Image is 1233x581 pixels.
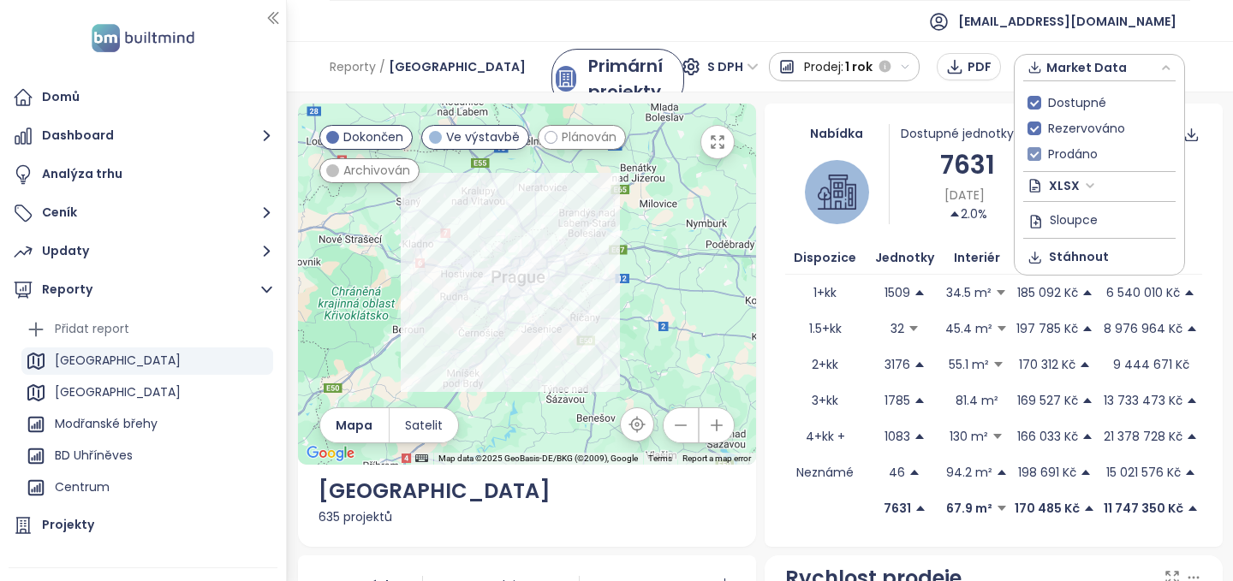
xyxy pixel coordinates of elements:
th: Interiér [944,241,1010,275]
div: Centrum [55,477,110,498]
div: 2.0% [949,205,987,223]
p: 166 033 Kč [1017,427,1078,446]
p: 185 092 Kč [1017,283,1078,302]
td: 2+kk [785,347,867,382]
p: 198 691 Kč [1018,463,1076,482]
div: [GEOGRAPHIC_DATA] [55,382,181,403]
span: caret-up [1081,323,1093,335]
div: [GEOGRAPHIC_DATA] [55,350,181,371]
span: caret-up [1081,394,1093,406]
div: Projekty [42,514,94,536]
span: caret-up [914,359,926,371]
p: 130 m² [950,427,988,446]
img: logo [86,21,200,56]
p: 197 785 Kč [1016,319,1078,338]
span: caret-up [1186,430,1198,442]
p: 55.1 m² [949,355,989,374]
span: caret-up [914,287,926,299]
span: Plánován [562,127,616,146]
p: 21 378 728 Kč [1104,427,1182,446]
span: caret-down [995,287,1007,299]
p: 1785 [885,391,910,410]
button: Keyboard shortcuts [415,453,427,465]
span: PDF [968,57,992,76]
a: Projekty [9,508,277,542]
a: Report a map error [682,454,751,463]
p: 46 [889,463,905,482]
span: caret-down [992,359,1004,371]
div: Dostupné jednotky [890,124,1045,145]
p: 3176 [885,355,910,374]
th: Dispozice [785,241,867,275]
div: BD Uhříněves [55,445,133,466]
td: 1+kk [785,275,867,311]
img: house [818,173,856,211]
button: Dashboard [9,119,277,153]
div: Centrum [21,474,273,501]
a: Terms (opens in new tab) [648,454,672,463]
p: 1083 [885,427,910,446]
span: Prodej: [804,51,843,82]
span: Reporty [330,51,376,82]
span: Ve výstavbě [446,127,520,146]
div: Přidat report [21,316,273,343]
p: 169 527 Kč [1017,391,1078,410]
div: Přidat report [55,318,129,340]
button: Ceník [9,196,277,230]
div: [GEOGRAPHIC_DATA] [319,475,736,507]
div: 635 projektů [319,507,736,526]
a: Open this area in Google Maps (opens a new window) [302,442,359,465]
span: Sloupce [1050,210,1098,228]
div: BD Uhříněves [21,442,273,470]
span: caret-up [1081,287,1093,299]
span: caret-up [949,208,961,220]
td: 1.5+kk [785,311,867,347]
div: [GEOGRAPHIC_DATA] [21,379,273,406]
span: Dostupné [1041,93,1113,112]
div: Modřanské břehy [55,413,158,435]
p: 15 021 576 Kč [1106,463,1181,482]
div: Primární projekty [588,53,668,104]
span: caret-up [1184,466,1196,478]
td: Neznámé [785,454,867,490]
span: caret-up [1186,394,1198,406]
p: 81.4 m² [956,391,998,410]
button: Stáhnout [1023,243,1176,270]
div: Updaty [42,240,89,262]
span: [EMAIL_ADDRESS][DOMAIN_NAME] [958,1,1176,42]
span: caret-up [1080,466,1092,478]
p: 11 747 350 Kč [1104,499,1183,518]
div: button [1023,55,1176,80]
button: Updaty [9,234,277,269]
span: Satelit [405,416,443,435]
p: 6 540 010 Kč [1106,283,1180,302]
div: Modřanské břehy [21,411,273,438]
span: Market Data [1046,55,1157,80]
span: caret-up [1083,502,1095,514]
span: Map data ©2025 GeoBasis-DE/BKG (©2009), Google [438,454,638,463]
button: Sloupce [1023,206,1176,234]
span: XLSX [1049,173,1095,199]
p: 34.5 m² [946,283,992,302]
span: caret-down [996,502,1008,514]
span: caret-down [908,323,920,335]
p: 67.9 m² [946,499,992,518]
button: Reporty [9,273,277,307]
p: 94.2 m² [946,463,992,482]
a: Domů [9,80,277,115]
span: 1 rok [845,51,873,82]
p: 45.4 m² [945,319,992,338]
div: Analýza trhu [42,163,122,185]
span: [DATE] [944,186,985,205]
p: 13 733 473 Kč [1104,391,1182,410]
span: Rezervováno [1041,119,1132,138]
span: caret-up [1081,430,1093,442]
span: Prodáno [1041,145,1105,163]
td: 4+kk + [785,418,867,454]
span: caret-up [1183,287,1195,299]
div: 7631 [890,145,1045,185]
span: caret-up [914,502,926,514]
button: Mapa [320,408,389,442]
